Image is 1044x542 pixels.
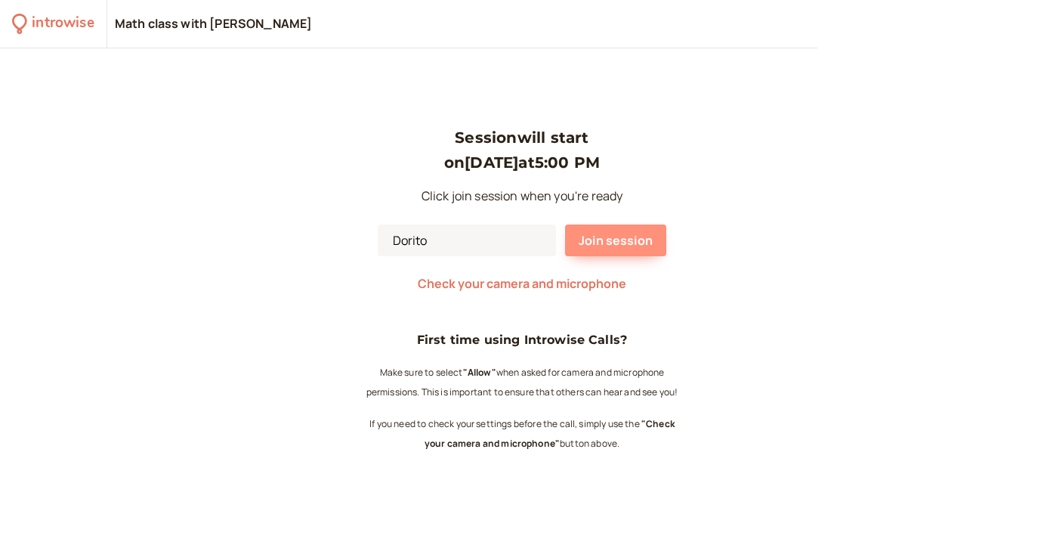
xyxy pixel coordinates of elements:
[115,16,313,33] div: Math class with [PERSON_NAME]
[565,225,666,256] button: Join session
[32,12,94,36] div: introwise
[579,232,653,249] span: Join session
[425,417,675,450] b: "Check your camera and microphone"
[378,225,556,256] input: Your Name
[366,366,678,398] small: Make sure to select when asked for camera and microphone permissions. This is important to ensure...
[378,187,666,206] p: Click join session when you're ready
[418,277,626,290] button: Check your camera and microphone
[418,275,626,292] span: Check your camera and microphone
[463,366,496,379] b: "Allow"
[369,417,675,450] small: If you need to check your settings before the call, simply use the button above.
[378,125,666,175] h3: Session will start on [DATE] at 5:00 PM
[363,330,681,350] h4: First time using Introwise Calls?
